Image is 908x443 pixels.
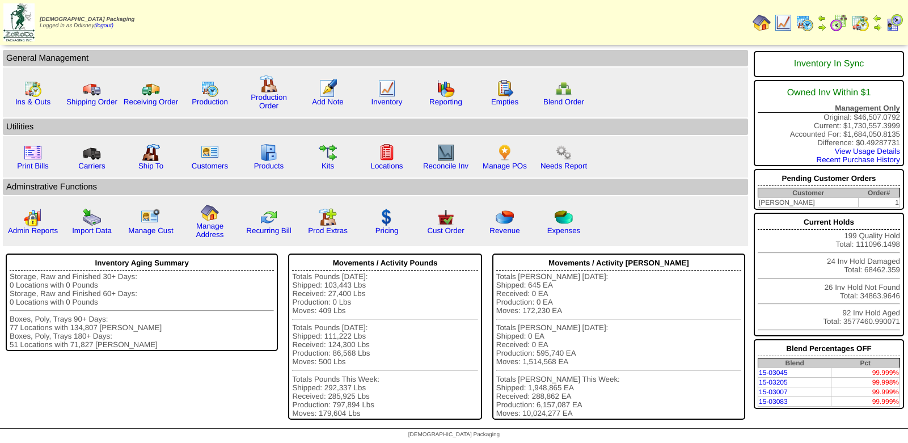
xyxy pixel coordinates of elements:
a: Needs Report [540,162,587,170]
a: Cust Order [427,226,464,235]
td: General Management [3,50,748,66]
div: Movements / Activity Pounds [292,256,478,271]
img: pie_chart.png [496,208,514,226]
img: line_graph.gif [774,14,792,32]
div: Totals [PERSON_NAME] [DATE]: Shipped: 645 EA Received: 0 EA Production: 0 EA Moves: 172,230 EA To... [496,272,741,417]
div: Storage, Raw and Finished 30+ Days: 0 Locations with 0 Pounds Storage, Raw and Finished 60+ Days:... [10,272,274,349]
div: Inventory In Sync [758,53,900,75]
a: Import Data [72,226,112,235]
a: Carriers [78,162,105,170]
img: customers.gif [201,144,219,162]
a: Revenue [489,226,520,235]
a: 15-03205 [759,378,788,386]
td: 1 [859,198,900,208]
div: Blend Percentages OFF [758,341,900,356]
span: [DEMOGRAPHIC_DATA] Packaging [408,432,500,438]
a: Ship To [138,162,163,170]
div: Totals Pounds [DATE]: Shipped: 103,443 Lbs Received: 27,400 Lbs Production: 0 Lbs Moves: 409 Lbs ... [292,272,478,417]
img: arrowright.gif [873,23,882,32]
a: View Usage Details [835,147,900,155]
img: workflow.gif [319,144,337,162]
a: Print Bills [17,162,49,170]
img: calendarprod.gif [796,14,814,32]
a: Prod Extras [308,226,348,235]
a: Shipping Order [66,98,117,106]
img: cabinet.gif [260,144,278,162]
div: 199 Quality Hold Total: 111096.1498 24 Inv Hold Damaged Total: 68462.359 26 Inv Hold Not Found To... [754,213,904,336]
img: orders.gif [319,79,337,98]
div: Original: $46,507.0792 Current: $1,730,557.3999 Accounted For: $1,684,050.8135 Difference: $0.492... [754,80,904,166]
img: arrowleft.gif [817,14,826,23]
a: Recent Purchase History [817,155,900,164]
img: managecust.png [141,208,162,226]
img: truck2.gif [142,79,160,98]
img: factory.gif [260,75,278,93]
div: Owned Inv Within $1 [758,82,900,104]
a: Pricing [375,226,399,235]
a: Expenses [547,226,581,235]
a: Customers [192,162,228,170]
img: factory2.gif [142,144,160,162]
img: invoice2.gif [24,144,42,162]
td: [PERSON_NAME] [758,198,858,208]
a: 15-03083 [759,398,788,406]
th: Blend [758,358,831,368]
img: home.gif [201,204,219,222]
img: prodextras.gif [319,208,337,226]
td: 99.999% [831,368,900,378]
a: Admin Reports [8,226,58,235]
a: Add Note [312,98,344,106]
a: 15-03007 [759,388,788,396]
a: (logout) [94,23,113,29]
a: Blend Order [543,98,584,106]
th: Pct [831,358,900,368]
img: network.png [555,79,573,98]
img: graph2.png [24,208,42,226]
td: 99.999% [831,387,900,397]
img: dollar.gif [378,208,396,226]
img: reconcile.gif [260,208,278,226]
div: Current Holds [758,215,900,230]
a: Reporting [429,98,462,106]
img: cust_order.png [437,208,455,226]
img: truck3.gif [83,144,101,162]
a: 15-03045 [759,369,788,377]
img: zoroco-logo-small.webp [3,3,35,41]
a: Kits [322,162,334,170]
a: Products [254,162,284,170]
td: 99.999% [831,397,900,407]
div: Movements / Activity [PERSON_NAME] [496,256,741,271]
th: Order# [859,188,900,198]
div: Pending Customer Orders [758,171,900,186]
a: Manage Address [196,222,224,239]
a: Manage Cust [128,226,173,235]
a: Empties [491,98,518,106]
img: calendarinout.gif [24,79,42,98]
td: 99.998% [831,378,900,387]
td: Utilities [3,119,748,135]
a: Recurring Bill [246,226,291,235]
a: Manage POs [483,162,527,170]
img: locations.gif [378,144,396,162]
img: arrowleft.gif [873,14,882,23]
span: [DEMOGRAPHIC_DATA] Packaging [40,16,134,23]
img: calendarcustomer.gif [885,14,903,32]
img: po.png [496,144,514,162]
a: Receiving Order [124,98,178,106]
img: calendarinout.gif [851,14,869,32]
span: Logged in as Ddisney [40,16,134,29]
div: Management Only [758,104,900,113]
img: line_graph2.gif [437,144,455,162]
img: truck.gif [83,79,101,98]
img: calendarblend.gif [830,14,848,32]
img: workflow.png [555,144,573,162]
a: Locations [370,162,403,170]
a: Production Order [251,93,287,110]
img: import.gif [83,208,101,226]
td: Adminstrative Functions [3,179,748,195]
a: Inventory [371,98,403,106]
img: pie_chart2.png [555,208,573,226]
div: Inventory Aging Summary [10,256,274,271]
th: Customer [758,188,858,198]
a: Production [192,98,228,106]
